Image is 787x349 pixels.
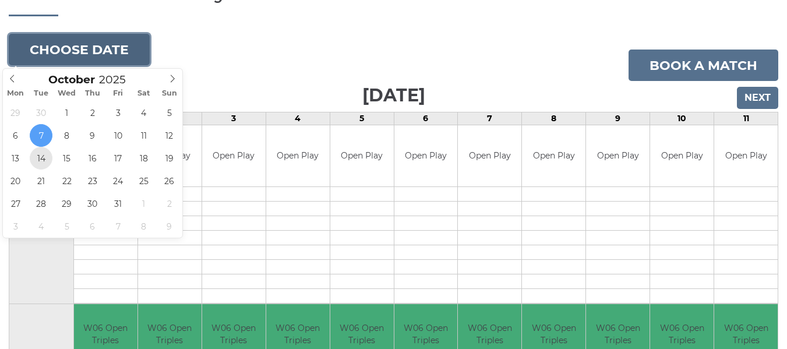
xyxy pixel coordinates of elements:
[107,101,129,124] span: October 3, 2025
[4,147,27,170] span: October 13, 2025
[81,147,104,170] span: October 16, 2025
[158,101,181,124] span: October 5, 2025
[30,101,52,124] span: September 30, 2025
[132,192,155,215] span: November 1, 2025
[4,215,27,238] span: November 3, 2025
[4,101,27,124] span: September 29, 2025
[330,112,394,125] td: 5
[266,112,330,125] td: 4
[55,170,78,192] span: October 22, 2025
[95,73,140,86] input: Scroll to increment
[714,125,778,186] td: Open Play
[202,112,266,125] td: 3
[107,215,129,238] span: November 7, 2025
[30,147,52,170] span: October 14, 2025
[266,125,330,186] td: Open Play
[158,124,181,147] span: October 12, 2025
[586,125,650,186] td: Open Play
[158,215,181,238] span: November 9, 2025
[4,124,27,147] span: October 6, 2025
[629,50,778,81] a: Book a match
[132,124,155,147] span: October 11, 2025
[157,90,182,97] span: Sun
[30,192,52,215] span: October 28, 2025
[458,112,522,125] td: 7
[650,112,714,125] td: 10
[55,215,78,238] span: November 5, 2025
[158,147,181,170] span: October 19, 2025
[132,215,155,238] span: November 8, 2025
[650,125,714,186] td: Open Play
[30,215,52,238] span: November 4, 2025
[107,170,129,192] span: October 24, 2025
[714,112,778,125] td: 11
[158,192,181,215] span: November 2, 2025
[458,125,521,186] td: Open Play
[132,147,155,170] span: October 18, 2025
[394,112,458,125] td: 6
[81,215,104,238] span: November 6, 2025
[81,124,104,147] span: October 9, 2025
[132,170,155,192] span: October 25, 2025
[55,192,78,215] span: October 29, 2025
[30,124,52,147] span: October 7, 2025
[107,147,129,170] span: October 17, 2025
[158,170,181,192] span: October 26, 2025
[81,101,104,124] span: October 2, 2025
[522,125,585,186] td: Open Play
[107,192,129,215] span: October 31, 2025
[3,90,29,97] span: Mon
[394,125,458,186] td: Open Play
[107,124,129,147] span: October 10, 2025
[48,75,95,86] span: Scroll to increment
[81,170,104,192] span: October 23, 2025
[30,170,52,192] span: October 21, 2025
[202,125,266,186] td: Open Play
[81,192,104,215] span: October 30, 2025
[80,90,105,97] span: Thu
[132,101,155,124] span: October 4, 2025
[522,112,586,125] td: 8
[131,90,157,97] span: Sat
[586,112,650,125] td: 9
[55,101,78,124] span: October 1, 2025
[4,170,27,192] span: October 20, 2025
[105,90,131,97] span: Fri
[330,125,394,186] td: Open Play
[9,34,150,65] button: Choose date
[4,192,27,215] span: October 27, 2025
[737,87,778,109] input: Next
[55,124,78,147] span: October 8, 2025
[55,147,78,170] span: October 15, 2025
[29,90,54,97] span: Tue
[54,90,80,97] span: Wed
